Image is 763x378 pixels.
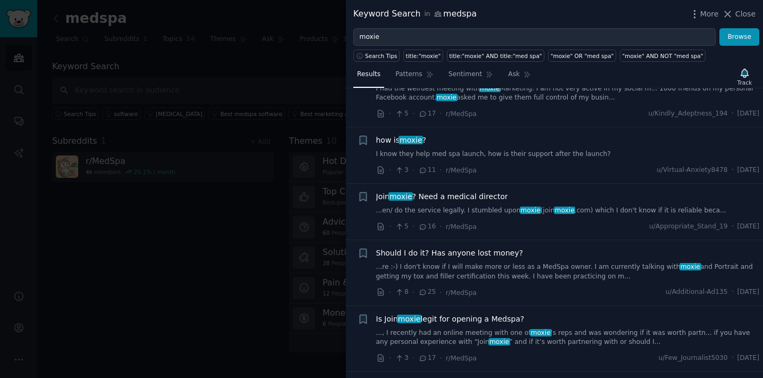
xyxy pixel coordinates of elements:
[376,206,760,216] a: ...en/ do the service legally. I stumbled uponmoxie(joinmoxie.com) which I don't know if it is re...
[376,248,523,259] a: Should I do it? Has anyone lost money?
[737,109,759,119] span: [DATE]
[395,354,408,363] span: 3
[620,50,706,62] a: "moxie" AND NOT "med spa"
[376,135,427,146] span: how is ?
[418,109,436,119] span: 17
[376,314,525,325] span: Is Join legit for opening a Medspa?
[734,65,756,88] button: Track
[395,166,408,175] span: 3
[439,221,442,232] span: ·
[449,70,482,79] span: Sentiment
[737,166,759,175] span: [DATE]
[520,207,542,214] span: moxie
[446,110,477,118] span: r/MedSpa
[412,165,414,176] span: ·
[700,9,719,20] span: More
[406,52,441,60] div: title:"moxie"
[446,167,477,174] span: r/MedSpa
[389,352,391,364] span: ·
[392,66,437,88] a: Patterns
[504,66,535,88] a: Ask
[732,354,734,363] span: ·
[389,287,391,298] span: ·
[357,70,380,79] span: Results
[508,70,520,79] span: Ask
[418,287,436,297] span: 25
[732,166,734,175] span: ·
[554,207,576,214] span: moxie
[737,287,759,297] span: [DATE]
[412,352,414,364] span: ·
[376,314,525,325] a: Is Joinmoxielegit for opening a Medspa?
[622,52,703,60] div: "moxie" AND NOT "med spa"
[412,221,414,232] span: ·
[353,50,400,62] button: Search Tips
[418,166,436,175] span: 11
[397,315,421,323] span: moxie
[439,165,442,176] span: ·
[722,9,756,20] button: Close
[389,165,391,176] span: ·
[399,136,423,144] span: moxie
[689,9,719,20] button: More
[446,355,477,362] span: r/MedSpa
[719,28,759,46] button: Browse
[732,109,734,119] span: ·
[395,287,408,297] span: 8
[412,108,414,119] span: ·
[737,354,759,363] span: [DATE]
[657,166,728,175] span: u/Virtual-Anxiety8478
[479,85,501,92] span: moxie
[732,222,734,232] span: ·
[446,223,477,231] span: r/MedSpa
[376,84,760,103] a: I had the weirdest meeting withmoxieMarketing. I am not very active in my social m... 1000 friend...
[395,109,408,119] span: 5
[376,262,760,281] a: ...re :-) I don't know if I will make more or less as a MedSpa owner. I am currently talking with...
[376,191,508,202] a: Joinmoxie? Need a medical director
[445,66,497,88] a: Sentiment
[395,222,408,232] span: 5
[412,287,414,298] span: ·
[353,28,716,46] input: Try a keyword related to your business
[548,50,616,62] a: "moxie" OR "med spa"
[365,52,397,60] span: Search Tips
[449,52,542,60] div: title:"moxie" AND title:"med spa"
[439,287,442,298] span: ·
[659,354,728,363] span: u/Few_Journalist5030
[446,289,477,297] span: r/MedSpa
[666,287,728,297] span: u/Additional-Ad135
[376,328,760,347] a: ..., I recently had an online meeting with one ofmoxie’s reps and was wondering if it was worth p...
[679,263,701,270] span: moxie
[439,352,442,364] span: ·
[403,50,443,62] a: title:"moxie"
[488,338,510,346] span: moxie
[648,109,727,119] span: u/Kindly_Adeptness_194
[376,191,508,202] span: Join ? Need a medical director
[353,7,477,21] div: Keyword Search medspa
[376,150,760,159] a: I know they help med spa launch, how is their support after the launch?
[418,222,436,232] span: 16
[436,94,458,101] span: moxie
[395,70,422,79] span: Patterns
[649,222,728,232] span: u/Appropriate_Stand_19
[424,10,430,19] span: in
[439,108,442,119] span: ·
[732,287,734,297] span: ·
[737,222,759,232] span: [DATE]
[388,192,413,201] span: moxie
[551,52,614,60] div: "moxie" OR "med spa"
[376,135,427,146] a: how ismoxie?
[530,329,552,336] span: moxie
[389,221,391,232] span: ·
[735,9,756,20] span: Close
[389,108,391,119] span: ·
[353,66,384,88] a: Results
[418,354,436,363] span: 17
[447,50,544,62] a: title:"moxie" AND title:"med spa"
[737,79,752,86] div: Track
